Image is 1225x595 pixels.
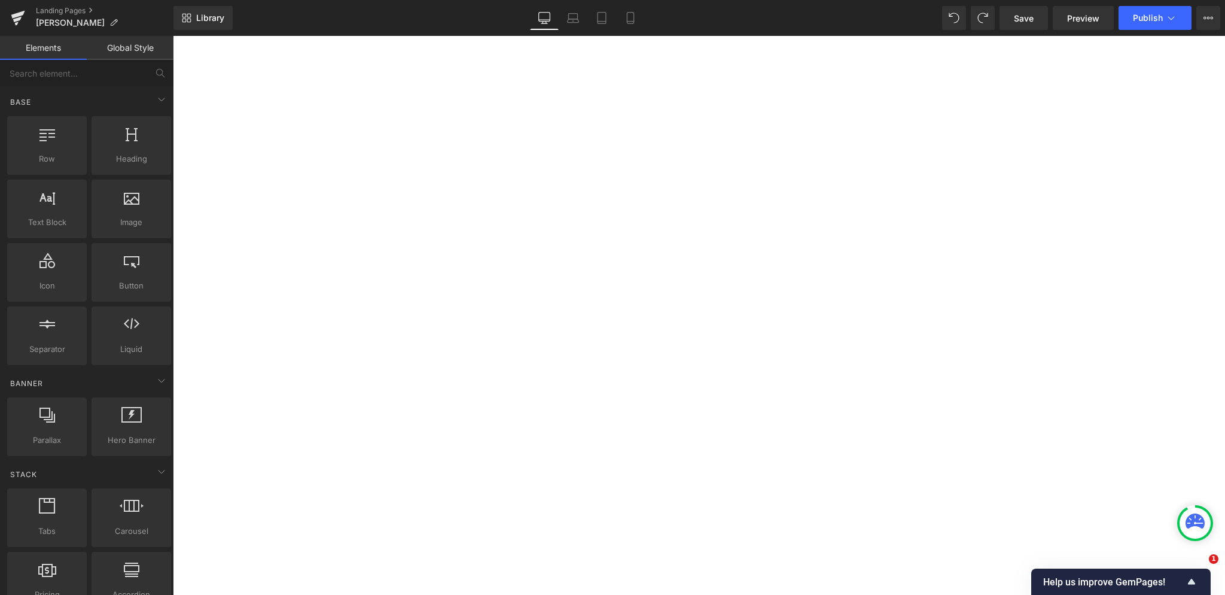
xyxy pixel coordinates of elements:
span: Stack [9,469,38,480]
span: Library [196,13,224,23]
a: Laptop [559,6,587,30]
a: Tablet [587,6,616,30]
span: Preview [1067,12,1099,25]
span: 1 [1209,554,1218,564]
button: Publish [1119,6,1192,30]
a: Mobile [616,6,645,30]
a: New Library [173,6,233,30]
span: Liquid [95,343,167,356]
a: Global Style [87,36,173,60]
span: Text Block [11,216,83,229]
span: Parallax [11,434,83,447]
button: Undo [942,6,966,30]
span: Heading [95,153,167,165]
a: Landing Pages [36,6,173,16]
button: Redo [971,6,995,30]
iframe: Intercom live chat [1184,554,1213,583]
button: More [1196,6,1220,30]
button: Show survey - Help us improve GemPages! [1043,575,1199,589]
span: Publish [1133,13,1163,23]
span: Button [95,280,167,292]
span: Image [95,216,167,229]
span: Hero Banner [95,434,167,447]
span: Base [9,96,32,108]
span: Save [1014,12,1034,25]
span: Carousel [95,525,167,538]
a: Preview [1053,6,1114,30]
span: Banner [9,378,44,389]
span: Tabs [11,525,83,538]
span: Separator [11,343,83,356]
span: Row [11,153,83,165]
span: [PERSON_NAME] [36,18,105,28]
span: Help us improve GemPages! [1043,576,1184,588]
span: Icon [11,280,83,292]
a: Desktop [530,6,559,30]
